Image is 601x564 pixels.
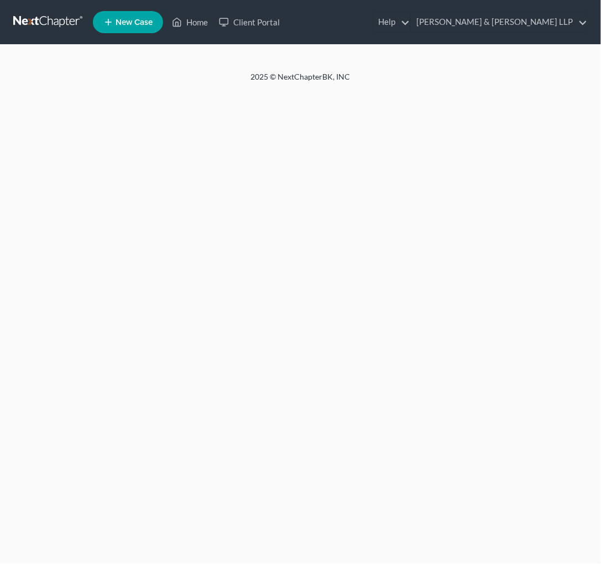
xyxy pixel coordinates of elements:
[213,12,285,32] a: Client Portal
[411,12,587,32] a: [PERSON_NAME] & [PERSON_NAME] LLP
[35,71,566,91] div: 2025 © NextChapterBK, INC
[373,12,410,32] a: Help
[93,11,163,33] new-legal-case-button: New Case
[166,12,213,32] a: Home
